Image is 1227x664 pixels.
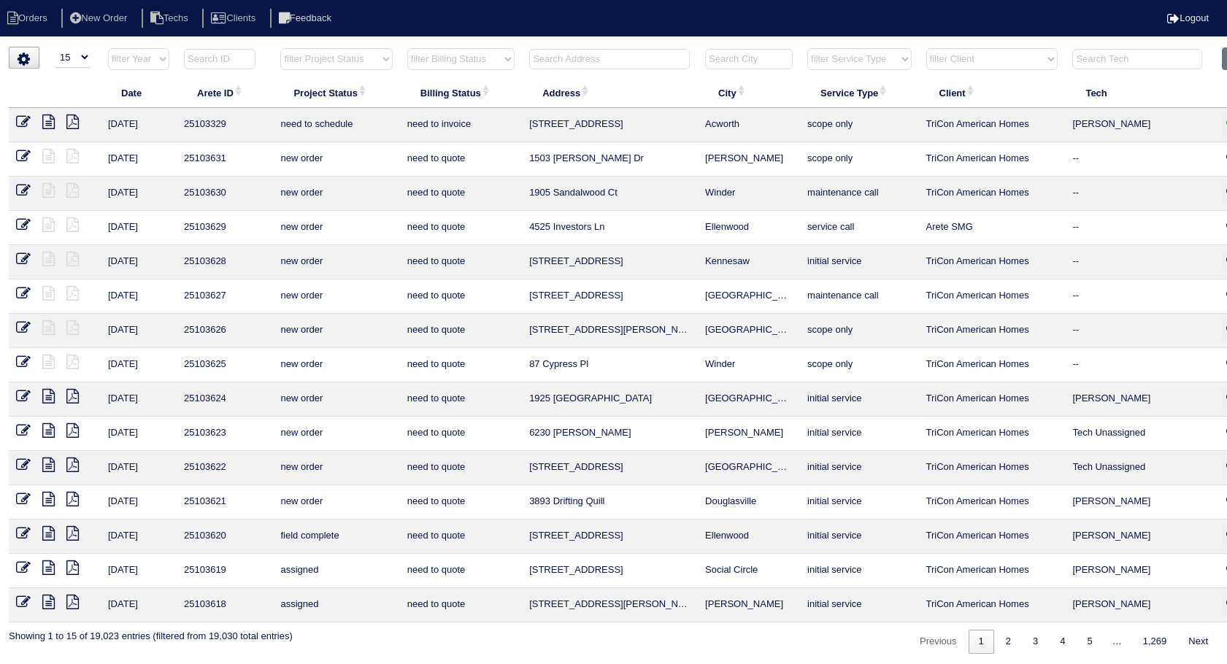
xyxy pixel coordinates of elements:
span: … [1103,636,1131,646]
td: 87 Cypress Pl [522,348,698,382]
td: assigned [273,554,399,588]
td: service call [800,211,918,245]
li: Feedback [270,9,343,28]
td: [GEOGRAPHIC_DATA] [698,279,800,314]
td: 1905 Sandalwood Ct [522,177,698,211]
td: [DATE] [101,348,177,382]
td: [STREET_ADDRESS][PERSON_NAME] [522,314,698,348]
td: [PERSON_NAME] [698,588,800,622]
td: 25103626 [177,314,273,348]
td: -- [1065,211,1215,245]
td: Ellenwood [698,211,800,245]
td: [STREET_ADDRESS] [522,245,698,279]
td: Kennesaw [698,245,800,279]
td: 3893 Drifting Quill [522,485,698,520]
td: TriCon American Homes [919,417,1066,451]
td: Tech Unassigned [1065,451,1215,485]
td: need to quote [400,588,522,622]
th: Project Status: activate to sort column ascending [273,77,399,108]
td: need to quote [400,142,522,177]
td: need to quote [400,314,522,348]
td: 25103630 [177,177,273,211]
td: TriCon American Homes [919,279,1066,314]
td: Acworth [698,108,800,142]
td: new order [273,279,399,314]
a: New Order [61,12,139,23]
td: new order [273,245,399,279]
a: 3 [1023,630,1048,654]
td: scope only [800,142,918,177]
div: Showing 1 to 15 of 19,023 entries (filtered from 19,030 total entries) [9,622,293,643]
td: [DATE] [101,520,177,554]
td: need to quote [400,177,522,211]
td: Tech Unassigned [1065,417,1215,451]
td: Ellenwood [698,520,800,554]
td: initial service [800,520,918,554]
td: TriCon American Homes [919,451,1066,485]
input: Search Tech [1072,49,1202,69]
td: [GEOGRAPHIC_DATA] [698,451,800,485]
td: -- [1065,279,1215,314]
td: Arete SMG [919,211,1066,245]
td: -- [1065,142,1215,177]
td: maintenance call [800,177,918,211]
td: TriCon American Homes [919,177,1066,211]
td: [DATE] [101,108,177,142]
td: new order [273,348,399,382]
td: need to quote [400,451,522,485]
td: 25103329 [177,108,273,142]
td: [DATE] [101,554,177,588]
td: [STREET_ADDRESS] [522,451,698,485]
td: [GEOGRAPHIC_DATA] [698,382,800,417]
td: new order [273,177,399,211]
th: Date [101,77,177,108]
td: initial service [800,417,918,451]
td: TriCon American Homes [919,245,1066,279]
td: [DATE] [101,245,177,279]
td: need to quote [400,520,522,554]
td: [DATE] [101,177,177,211]
td: initial service [800,554,918,588]
td: need to quote [400,417,522,451]
td: 25103618 [177,588,273,622]
td: initial service [800,245,918,279]
td: need to quote [400,348,522,382]
td: [DATE] [101,485,177,520]
a: 4 [1050,630,1075,654]
td: initial service [800,485,918,520]
td: 1925 [GEOGRAPHIC_DATA] [522,382,698,417]
a: 1,269 [1133,630,1177,654]
td: Douglasville [698,485,800,520]
td: 25103628 [177,245,273,279]
td: [PERSON_NAME] [698,142,800,177]
td: assigned [273,588,399,622]
th: Address: activate to sort column ascending [522,77,698,108]
td: [PERSON_NAME] [1065,485,1215,520]
td: Winder [698,348,800,382]
td: scope only [800,348,918,382]
td: initial service [800,382,918,417]
td: 25103629 [177,211,273,245]
td: [STREET_ADDRESS] [522,520,698,554]
td: TriCon American Homes [919,554,1066,588]
td: [STREET_ADDRESS] [522,279,698,314]
td: new order [273,382,399,417]
td: new order [273,314,399,348]
a: Techs [142,12,200,23]
td: initial service [800,588,918,622]
td: [PERSON_NAME] [1065,382,1215,417]
td: 25103621 [177,485,273,520]
li: Techs [142,9,200,28]
a: Previous [909,630,967,654]
td: TriCon American Homes [919,142,1066,177]
td: TriCon American Homes [919,485,1066,520]
td: TriCon American Homes [919,382,1066,417]
td: 25103627 [177,279,273,314]
td: -- [1065,177,1215,211]
td: 25103623 [177,417,273,451]
input: Search Address [529,49,690,69]
th: Client: activate to sort column ascending [919,77,1066,108]
td: TriCon American Homes [919,348,1066,382]
td: TriCon American Homes [919,314,1066,348]
a: Clients [202,12,267,23]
